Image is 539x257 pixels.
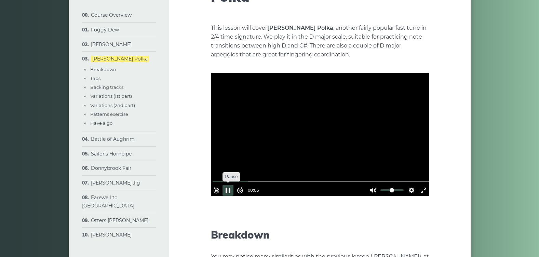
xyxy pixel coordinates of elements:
a: Course Overview [91,12,132,18]
a: Backing tracks [90,84,123,90]
a: [PERSON_NAME] Polka [91,56,149,62]
a: Have a go [90,120,112,126]
a: Breakdown [90,67,116,72]
a: Variations (2nd part) [90,103,135,108]
a: [PERSON_NAME] [91,232,132,238]
strong: [PERSON_NAME] Polka [267,25,333,31]
a: Otters [PERSON_NAME] [91,217,148,224]
a: Variations (1st part) [90,93,132,99]
a: [PERSON_NAME] [91,41,132,48]
a: [PERSON_NAME] Jig [91,180,140,186]
a: Farewell to [GEOGRAPHIC_DATA] [82,194,134,209]
a: Foggy Dew [91,27,119,33]
a: Patterns exercise [90,111,128,117]
p: This lesson will cover , another fairly popular fast tune in 2/4 time signature. We play it in th... [211,24,429,59]
a: Sailor’s Hornpipe [91,151,132,157]
h2: Breakdown [211,229,429,241]
a: Battle of Aughrim [91,136,135,142]
a: Donnybrook Fair [91,165,132,171]
a: Tabs [90,76,100,81]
